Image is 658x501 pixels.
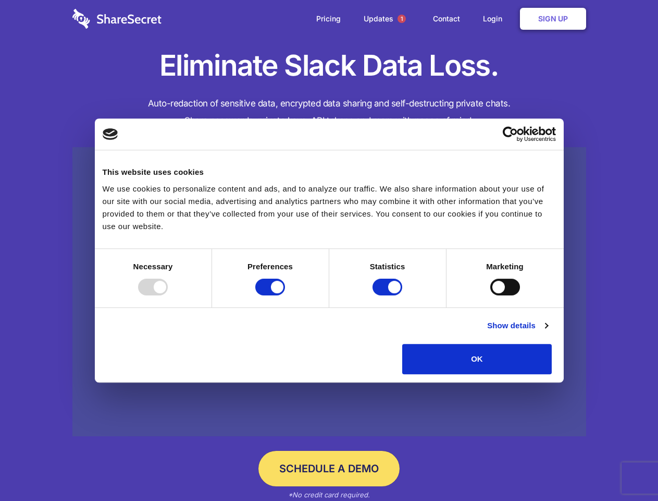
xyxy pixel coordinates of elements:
strong: Marketing [486,262,524,271]
a: Login [473,3,518,35]
a: Schedule a Demo [258,451,400,486]
a: Usercentrics Cookiebot - opens in a new window [465,126,556,142]
a: Wistia video thumbnail [72,147,586,437]
img: logo [103,128,118,140]
h1: Eliminate Slack Data Loss. [72,47,586,85]
span: 1 [398,15,406,23]
div: We use cookies to personalize content and ads, and to analyze our traffic. We also share informat... [103,183,556,233]
a: Sign Up [520,8,586,30]
strong: Necessary [133,262,173,271]
h4: Auto-redaction of sensitive data, encrypted data sharing and self-destructing private chats. Shar... [72,95,586,129]
img: logo-wordmark-white-trans-d4663122ce5f474addd5e946df7df03e33cb6a1c49d2221995e7729f52c070b2.svg [72,9,162,29]
strong: Statistics [370,262,405,271]
em: *No credit card required. [288,491,370,499]
strong: Preferences [247,262,293,271]
button: OK [402,344,552,374]
a: Show details [487,319,548,332]
a: Contact [423,3,470,35]
a: Pricing [306,3,351,35]
div: This website uses cookies [103,166,556,178]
